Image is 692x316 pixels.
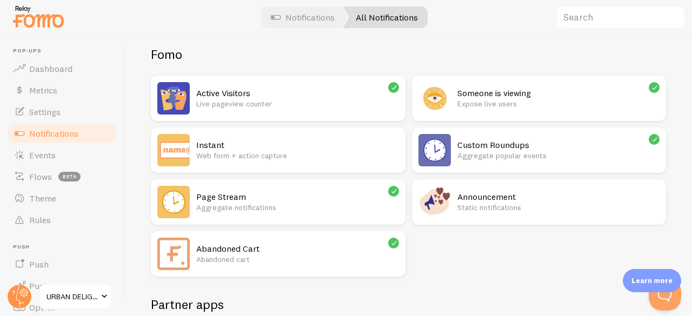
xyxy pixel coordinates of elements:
span: Push [13,244,118,251]
span: Pop-ups [13,48,118,55]
img: Someone is viewing [418,82,451,115]
a: Push Data [6,275,118,297]
img: fomo-relay-logo-orange.svg [11,3,65,30]
iframe: Help Scout Beacon - Open [649,278,681,311]
span: Dashboard [29,63,72,74]
span: Flows [29,171,52,182]
a: URBAN DELIGHT [39,284,112,310]
h2: Announcement [457,191,660,203]
p: Aggregate popular events [457,150,660,161]
p: Static notifications [457,202,660,213]
img: Active Visitors [157,82,190,115]
a: Settings [6,101,118,123]
span: Events [29,150,56,160]
p: Web form + action capture [196,150,399,161]
a: Rules [6,209,118,231]
span: Settings [29,106,61,117]
h2: Instant [196,139,399,151]
span: Push [29,259,49,270]
span: URBAN DELIGHT [46,290,98,303]
h2: Custom Roundups [457,139,660,151]
p: Aggregate notifications [196,202,399,213]
a: Push [6,253,118,275]
img: Custom Roundups [418,134,451,166]
h2: Fomo [151,46,666,63]
a: Dashboard [6,58,118,79]
img: Page Stream [157,186,190,218]
h2: Abandoned Cart [196,243,399,254]
p: Abandoned cart [196,254,399,265]
a: Notifications [6,123,118,144]
span: Push Data [29,280,70,291]
a: Flows beta [6,166,118,187]
p: Live pageview counter [196,98,399,109]
h2: Someone is viewing [457,88,660,99]
span: Metrics [29,85,57,96]
a: Theme [6,187,118,209]
h2: Active Visitors [196,88,399,99]
p: Learn more [631,275,673,286]
img: Abandoned Cart [157,238,190,270]
img: Instant [157,134,190,166]
span: Theme [29,193,56,204]
a: Events [6,144,118,166]
h2: Page Stream [196,191,399,203]
img: Announcement [418,186,451,218]
span: Rules [29,214,51,225]
h2: Partner apps [151,296,666,313]
span: Notifications [29,128,78,139]
p: Expose live users [457,98,660,109]
span: beta [58,172,81,181]
a: Metrics [6,79,118,101]
div: Learn more [623,269,681,292]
